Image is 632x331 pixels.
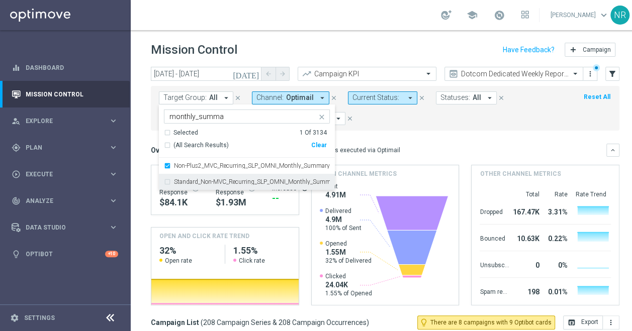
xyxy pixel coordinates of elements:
[12,170,109,179] div: Execute
[11,144,119,152] div: gps_fixed Plan keyboard_arrow_right
[173,129,198,137] div: Selected
[569,46,577,54] i: add
[543,230,567,246] div: 0.22%
[286,93,314,102] span: Optimail
[11,197,119,205] button: track_changes Analyze keyboard_arrow_right
[174,163,330,169] label: Non-Plus2_MVC_Recurring_SLP_OMNI_Monthly_Summary
[585,68,595,80] button: more_vert
[498,94,505,101] i: close
[330,94,337,101] i: close
[513,230,539,246] div: 10.63K
[231,67,261,82] button: [DATE]
[467,10,478,21] span: school
[26,225,109,231] span: Data Studio
[346,115,353,122] i: close
[12,143,109,152] div: Plan
[151,67,261,81] input: Select date range
[10,313,19,322] i: settings
[159,91,233,104] button: Target Group: All arrow_drop_down
[26,171,109,177] span: Execute
[159,196,200,208] div: $84,097
[440,93,470,102] span: Statuses:
[480,230,509,246] div: Bounced
[233,245,291,257] h2: 1.55%
[302,69,312,79] i: trending_up
[159,129,335,190] ng-dropdown-panel: Options list
[497,92,506,103] button: close
[12,196,109,205] div: Analyze
[480,203,509,219] div: Dropped
[325,224,362,232] span: 100% of Sent
[593,64,600,71] div: There are unsaved changes
[173,141,229,150] span: (All Search Results)
[252,91,329,104] button: Channel: Optimail arrow_drop_down
[605,67,619,81] button: filter_alt
[233,92,242,103] button: close
[201,318,203,327] span: (
[586,70,594,78] i: more_vert
[419,318,428,327] i: lightbulb_outline
[12,170,21,179] i: play_circle_outline
[12,223,109,232] div: Data Studio
[151,318,369,327] h3: Campaign List
[367,318,369,327] span: )
[568,318,576,326] i: open_in_browser
[159,109,335,190] ng-select: Non-Plus2_MVC_Recurring_SLP_OMNI_Monthly_Summary
[164,174,330,190] div: Standard_Non-MVC_Recurring_SLP_OMNI_Monthly_Summary
[317,111,325,119] button: close
[606,144,619,157] button: keyboard_arrow_down
[325,182,346,190] span: Sent
[448,69,459,79] i: preview
[513,283,539,299] div: 198
[109,223,118,232] i: keyboard_arrow_right
[151,146,183,155] h3: Overview:
[279,70,286,77] i: arrow_forward
[598,10,609,21] span: keyboard_arrow_down
[563,315,603,329] button: open_in_browser Export
[406,93,415,102] i: arrow_drop_down
[26,81,118,107] a: Mission Control
[12,81,118,107] div: Mission Control
[485,93,494,102] i: arrow_drop_down
[216,196,256,208] div: $1,925,181
[352,93,399,102] span: Current Status:
[26,145,109,151] span: Plan
[325,289,372,297] span: 1.55% of Opened
[105,251,118,257] div: +10
[12,250,21,259] i: lightbulb
[417,315,555,329] button: lightbulb_outline There are 8 campaigns with 9 Optibot cards
[265,70,272,77] i: arrow_back
[239,257,265,265] span: Click rate
[325,272,372,280] span: Clicked
[298,67,436,81] ng-select: Campaign KPI
[480,256,509,272] div: Unsubscribed
[575,190,611,198] div: Rate Trend
[325,215,362,224] span: 4.9M
[26,118,109,124] span: Explore
[11,170,119,178] button: play_circle_outline Execute keyboard_arrow_right
[417,92,426,103] button: close
[24,315,55,321] a: Settings
[563,318,619,326] multiple-options-button: Export to CSV
[300,129,327,137] div: 1 Of 3134
[11,250,119,258] button: lightbulb Optibot +10
[325,257,372,265] span: 32% of Delivered
[320,169,397,178] h4: Main channel metrics
[345,113,354,124] button: close
[109,116,118,126] i: keyboard_arrow_right
[11,224,119,232] button: Data Studio keyboard_arrow_right
[12,63,21,72] i: equalizer
[503,46,555,53] input: Have Feedback?
[550,8,610,23] a: [PERSON_NAME]keyboard_arrow_down
[26,54,118,81] a: Dashboard
[325,280,372,289] span: 24.04K
[430,318,552,327] span: There are 8 campaigns with 9 Optibot cards
[513,190,539,198] div: Total
[610,6,629,25] div: NR
[543,256,567,272] div: 0%
[11,90,119,98] div: Mission Control
[261,67,276,81] button: arrow_back
[12,54,118,81] div: Dashboard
